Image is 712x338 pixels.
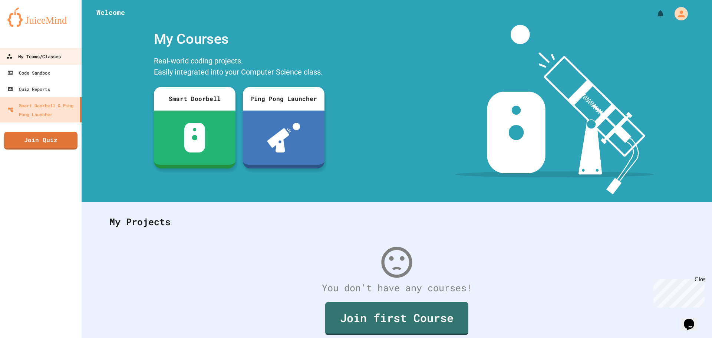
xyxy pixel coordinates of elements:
[150,25,328,53] div: My Courses
[4,132,78,150] a: Join Quiz
[154,87,235,111] div: Smart Doorbell
[184,123,205,152] img: sdb-white.svg
[650,276,705,308] iframe: chat widget
[3,3,51,47] div: Chat with us now!Close
[325,302,468,335] a: Join first Course
[243,87,324,111] div: Ping Pong Launcher
[642,7,667,20] div: My Notifications
[7,7,74,27] img: logo-orange.svg
[7,85,50,93] div: Quiz Reports
[267,123,300,152] img: ppl-with-ball.png
[150,53,328,81] div: Real-world coding projects. Easily integrated into your Computer Science class.
[7,68,50,77] div: Code Sandbox
[6,52,61,61] div: My Teams/Classes
[7,101,77,119] div: Smart Doorbell & Ping Pong Launcher
[455,25,654,194] img: banner-image-my-projects.png
[667,5,690,22] div: My Account
[102,281,692,295] div: You don't have any courses!
[681,308,705,331] iframe: chat widget
[102,207,692,236] div: My Projects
